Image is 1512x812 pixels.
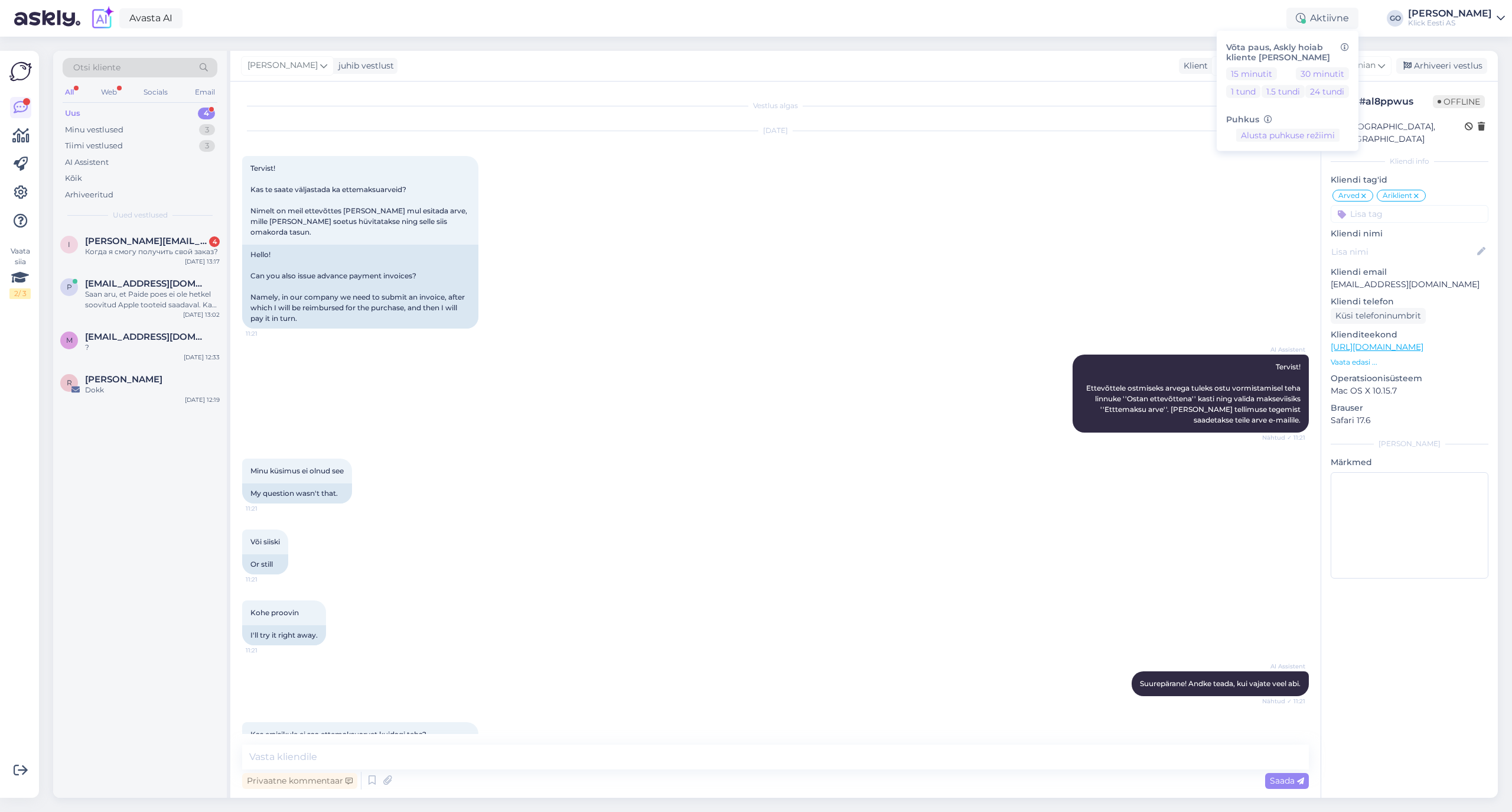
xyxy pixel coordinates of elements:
[250,608,299,617] span: Kohe proovin
[65,124,123,136] div: Minu vestlused
[185,395,220,404] div: [DATE] 12:19
[1261,345,1305,354] span: AI Assistent
[184,353,220,362] div: [DATE] 12:33
[242,483,352,504] div: My question wasn't that.
[1261,662,1305,671] span: AI Assistent
[99,85,119,100] div: Web
[1226,67,1277,80] button: 15 minutit
[113,210,168,220] span: Uued vestlused
[85,278,208,289] span: pilleriided@gmail.com
[250,537,280,546] span: Või siiski
[85,332,208,342] span: miritkaru@hotmail.com
[1262,85,1305,98] button: 1.5 tundi
[1331,295,1488,308] p: Kliendi telefon
[65,157,109,168] div: AI Assistent
[242,100,1309,111] div: Vestlus algas
[85,236,208,246] span: Igor.gomon@mail.ee
[1226,43,1349,63] h6: Võta paus, Askly hoiab kliente [PERSON_NAME]
[68,240,70,249] span: I
[1331,385,1488,397] p: Mac OS X 10.15.7
[334,60,394,72] div: juhib vestlust
[85,385,220,395] div: Dokk
[141,85,170,100] div: Socials
[242,625,326,645] div: I'll try it right away.
[1408,9,1492,18] div: [PERSON_NAME]
[1261,433,1305,442] span: Nähtud ✓ 11:21
[183,310,220,319] div: [DATE] 13:02
[1331,402,1488,414] p: Brauser
[119,8,183,28] a: Avasta AI
[1331,174,1488,186] p: Kliendi tag'id
[250,466,344,475] span: Minu küsimus ei olnud see
[246,504,290,513] span: 11:21
[1387,10,1403,27] div: GO
[246,575,290,584] span: 11:21
[9,60,32,83] img: Askly Logo
[1331,205,1488,223] input: Lisa tag
[1331,414,1488,427] p: Safari 17.6
[66,336,73,345] span: m
[1433,95,1485,108] span: Offline
[246,646,290,655] span: 11:21
[242,773,357,789] div: Privaatne kommentaar
[1331,372,1488,385] p: Operatsioonisüsteem
[193,85,217,100] div: Email
[65,173,82,184] div: Kõik
[250,730,426,739] span: Kas eraisikule ei saa ettemaksuarvet kuidagi teha?
[1296,67,1349,80] button: 30 minutit
[1305,85,1349,98] button: 24 tundi
[85,289,220,310] div: Saan aru, et Paide poes ei ole hetkel soovitud Apple tooteid saadaval. Kas soovite, et kontrollik...
[1140,679,1301,688] span: Suurepärane! Andke teada, kui vajate veel abi.
[1261,697,1305,706] span: Nähtud ✓ 11:21
[199,140,215,152] div: 3
[65,189,113,201] div: Arhiveeritud
[1331,308,1426,324] div: Küsi telefoninumbrit
[1286,8,1358,29] div: Aktiivne
[67,282,72,291] span: p
[1331,439,1488,449] div: [PERSON_NAME]
[1331,245,1475,258] input: Lisa nimi
[73,61,120,74] span: Otsi kliente
[1179,60,1208,72] div: Klient
[185,257,220,266] div: [DATE] 13:17
[1331,156,1488,167] div: Kliendi info
[65,140,123,152] div: Tiimi vestlused
[1331,278,1488,291] p: [EMAIL_ADDRESS][DOMAIN_NAME]
[65,108,80,119] div: Uus
[1331,342,1423,352] a: [URL][DOMAIN_NAME]
[199,124,215,136] div: 3
[242,245,478,329] div: Hello! Can you also issue advance payment invoices? Namely, in our company we need to submit an i...
[9,288,31,299] div: 2 / 3
[9,246,31,299] div: Vaata siia
[85,342,220,353] div: ?
[242,125,1309,136] div: [DATE]
[1270,775,1304,786] span: Saada
[67,378,72,387] span: R
[1331,329,1488,341] p: Klienditeekond
[1226,114,1349,124] h6: Puhkus
[1334,121,1465,145] div: [GEOGRAPHIC_DATA], [GEOGRAPHIC_DATA]
[1396,58,1487,74] div: Arhiveeri vestlus
[209,236,220,247] div: 4
[1331,456,1488,469] p: Märkmed
[246,329,290,338] span: 11:21
[1331,266,1488,278] p: Kliendi email
[1331,228,1488,240] p: Kliendi nimi
[1408,9,1505,28] a: [PERSON_NAME]Klick Eesti AS
[242,554,288,574] div: Or still
[247,59,318,72] span: [PERSON_NAME]
[250,164,469,236] span: Tervist! Kas te saate väljastada ka ettemaksuarveid? Nimelt on meil ettevõttes [PERSON_NAME] mul ...
[198,108,215,119] div: 4
[1359,95,1433,109] div: # al8ppwus
[1226,85,1260,98] button: 1 tund
[90,6,115,31] img: explore-ai
[85,374,162,385] span: Rebeka Talma
[63,85,76,100] div: All
[1383,192,1412,199] span: Äriklient
[1408,18,1492,28] div: Klick Eesti AS
[85,246,220,257] div: Когда я смогу получить свой заказ?
[1331,357,1488,368] p: Vaata edasi ...
[1236,129,1340,142] button: Alusta puhkuse režiimi
[1338,192,1360,199] span: Arved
